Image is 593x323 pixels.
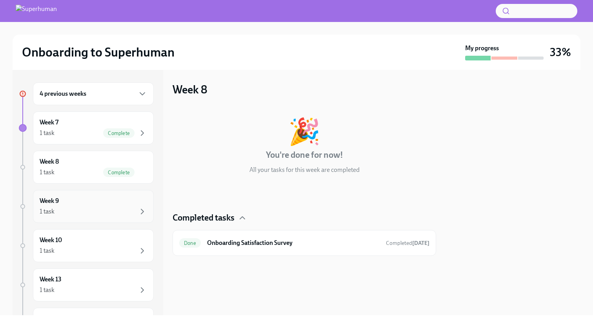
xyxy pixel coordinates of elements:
div: 1 task [40,207,55,216]
a: Week 81 taskComplete [19,151,154,184]
div: 1 task [40,168,55,177]
h6: Onboarding Satisfaction Survey [207,239,380,247]
strong: [DATE] [412,240,429,246]
div: Completed tasks [173,212,436,224]
h6: Week 10 [40,236,62,245]
a: Week 131 task [19,268,154,301]
span: Complete [103,170,135,175]
h4: Completed tasks [173,212,235,224]
h6: Week 13 [40,275,62,284]
a: DoneOnboarding Satisfaction SurveyCompleted[DATE] [179,237,429,249]
h6: 4 previous weeks [40,89,86,98]
h6: Week 14 [40,314,62,323]
a: Week 91 task [19,190,154,223]
h6: Week 8 [40,157,59,166]
a: Week 101 task [19,229,154,262]
img: Superhuman [16,5,57,17]
div: 4 previous weeks [33,82,154,105]
h6: Week 9 [40,197,59,205]
h6: Week 7 [40,118,58,127]
p: All your tasks for this week are completed [249,166,360,174]
a: Week 71 taskComplete [19,111,154,144]
span: Complete [103,130,135,136]
h4: You're done for now! [266,149,343,161]
span: Completed [386,240,429,246]
div: 1 task [40,246,55,255]
div: 1 task [40,129,55,137]
span: Done [179,240,201,246]
span: September 18th, 2025 09:20 [386,239,429,247]
h3: Week 8 [173,82,207,97]
h3: 33% [550,45,571,59]
div: 1 task [40,286,55,294]
h2: Onboarding to Superhuman [22,44,175,60]
strong: My progress [465,44,499,53]
div: 🎉 [288,119,320,144]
